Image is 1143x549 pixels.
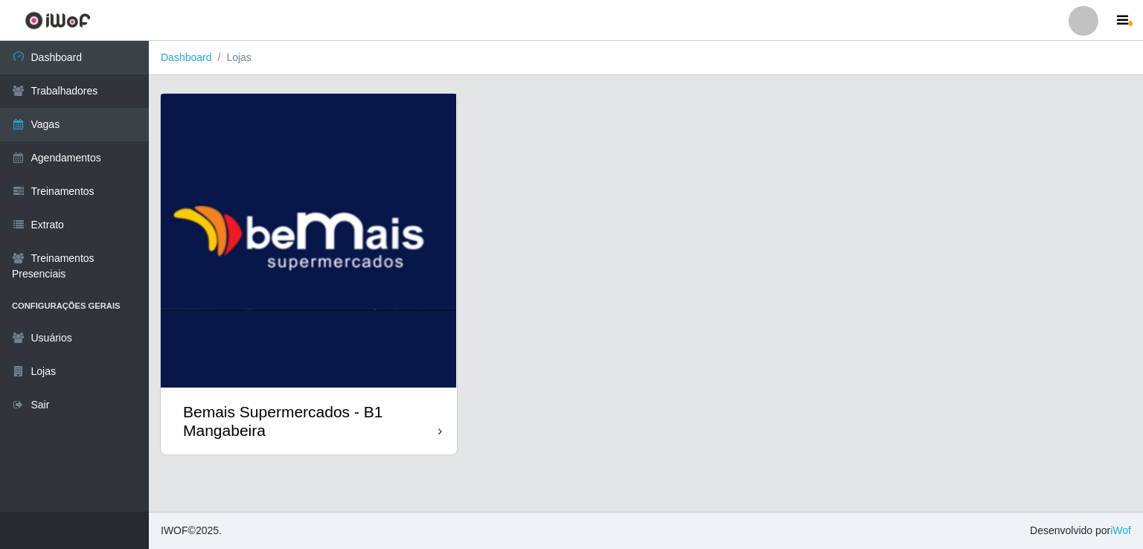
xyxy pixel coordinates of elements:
[149,41,1143,75] nav: breadcrumb
[183,402,438,440] div: Bemais Supermercados - B1 Mangabeira
[1030,523,1131,539] span: Desenvolvido por
[161,94,457,455] a: Bemais Supermercados - B1 Mangabeira
[161,523,222,539] span: © 2025 .
[161,94,457,388] img: cardImg
[1110,524,1131,536] a: iWof
[212,50,252,65] li: Lojas
[161,524,188,536] span: IWOF
[161,51,212,63] a: Dashboard
[25,11,91,30] img: CoreUI Logo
